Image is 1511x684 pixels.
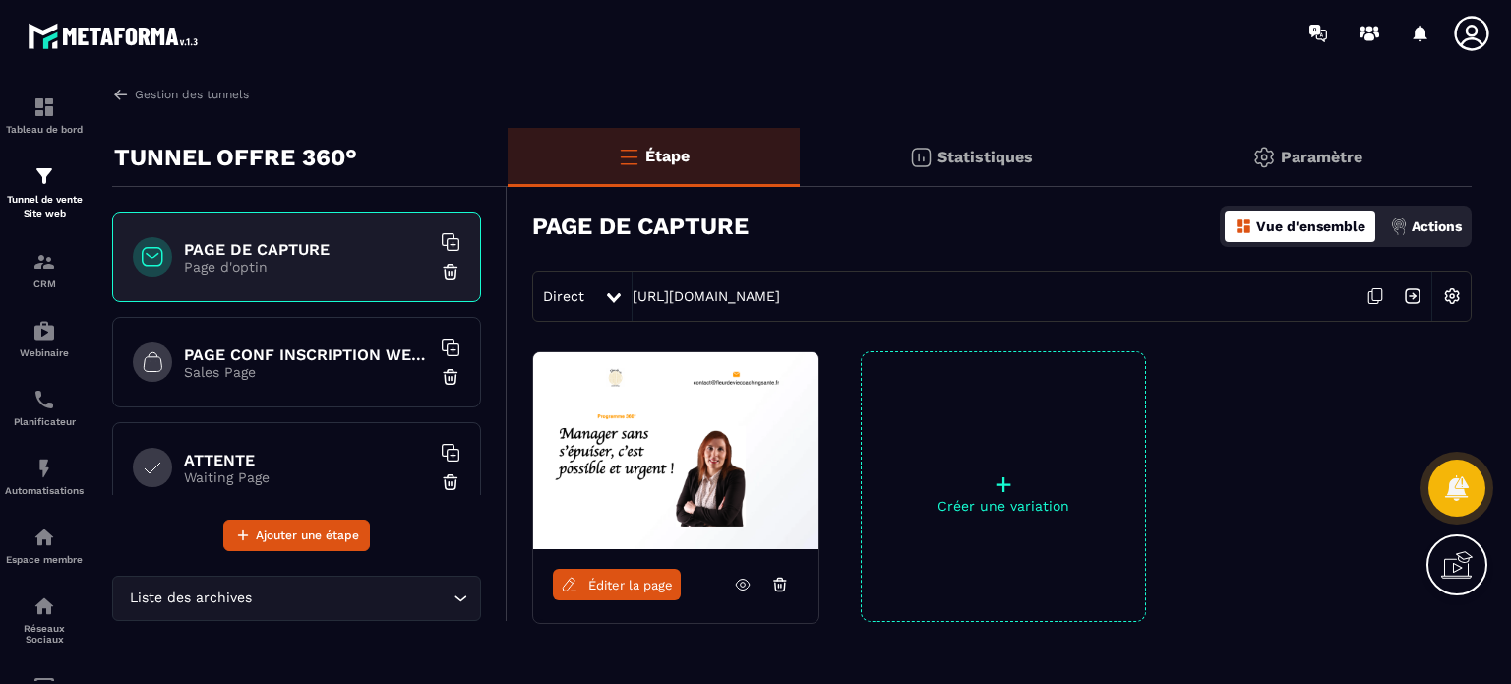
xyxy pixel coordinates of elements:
p: Vue d'ensemble [1256,218,1365,234]
h3: PAGE DE CAPTURE [532,213,749,240]
img: stats.20deebd0.svg [909,146,933,169]
a: formationformationTableau de bord [5,81,84,150]
div: Search for option [112,576,481,621]
p: TUNNEL OFFRE 360° [114,138,357,177]
img: automations [32,457,56,480]
p: Sales Page [184,364,430,380]
img: image [533,352,818,549]
input: Search for option [256,588,449,609]
p: Webinaire [5,347,84,358]
a: social-networksocial-networkRéseaux Sociaux [5,580,84,659]
img: logo [28,18,205,54]
img: setting-gr.5f69749f.svg [1252,146,1276,169]
h6: ATTENTE [184,451,430,469]
p: Espace membre [5,554,84,565]
img: automations [32,526,56,549]
p: Page d'optin [184,259,430,275]
img: trash [441,262,460,281]
img: trash [441,472,460,492]
p: Tableau de bord [5,124,84,135]
p: + [862,470,1145,498]
span: Éditer la page [588,578,673,592]
img: formation [32,250,56,274]
p: Statistiques [937,148,1033,166]
a: schedulerschedulerPlanificateur [5,373,84,442]
img: bars-o.4a397970.svg [617,145,640,168]
img: actions.d6e523a2.png [1390,218,1408,235]
a: Gestion des tunnels [112,86,249,103]
span: Ajouter une étape [256,526,359,545]
a: Éditer la page [553,569,681,600]
img: automations [32,319,56,342]
p: Créer une variation [862,498,1145,514]
img: trash [441,367,460,387]
p: Étape [645,147,690,165]
a: [URL][DOMAIN_NAME] [633,288,780,304]
a: automationsautomationsEspace membre [5,511,84,580]
img: scheduler [32,388,56,411]
img: formation [32,164,56,188]
p: Tunnel de vente Site web [5,193,84,220]
span: Liste des archives [125,588,256,609]
img: arrow [112,86,130,103]
a: automationsautomationsAutomatisations [5,442,84,511]
p: Réseaux Sociaux [5,623,84,645]
img: setting-w.858f3a88.svg [1433,278,1471,315]
p: Automatisations [5,485,84,496]
span: Direct [543,288,584,304]
img: social-network [32,594,56,618]
a: formationformationTunnel de vente Site web [5,150,84,235]
img: arrow-next.bcc2205e.svg [1394,278,1431,315]
p: Paramètre [1281,148,1362,166]
p: Actions [1412,218,1462,234]
p: Planificateur [5,416,84,427]
img: dashboard-orange.40269519.svg [1235,218,1252,235]
img: formation [32,95,56,119]
a: automationsautomationsWebinaire [5,304,84,373]
h6: PAGE DE CAPTURE [184,240,430,259]
p: Waiting Page [184,469,430,485]
a: formationformationCRM [5,235,84,304]
h6: PAGE CONF INSCRIPTION WEBINAIRE [184,345,430,364]
p: CRM [5,279,84,289]
button: Ajouter une étape [223,520,370,551]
